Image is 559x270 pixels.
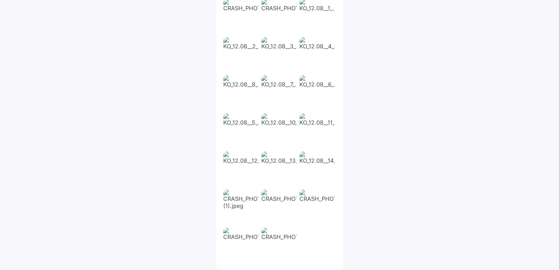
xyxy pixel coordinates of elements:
[261,151,297,187] img: KO_12.08__13_.jpeg
[299,75,335,110] img: KO_12.08__6_.jpeg
[261,228,297,263] img: CRASH_PHOTO__57_.jpeg
[261,37,297,72] img: KO_12.08__3_.jpeg
[223,151,259,187] img: KO_12.08__12_.jpeg
[223,190,259,225] img: CRASH_PHOTO__59_ (1).jpeg
[223,37,259,72] img: KO_12.08__2_.jpeg
[299,151,335,187] img: KO_12.08__14_.jpeg
[223,228,259,263] img: CRASH_PHOTO__59_.jpeg
[261,190,297,225] img: CRASH_PHOTO__55_.jpeg
[299,37,335,72] img: KO_12.08__4_.jpeg
[299,113,335,149] img: KO_12.08__11_.jpeg
[261,75,297,110] img: KO_12.08__7_.jpeg
[299,190,335,225] img: CRASH_PHOTO__54_.jpeg
[223,113,259,149] img: KO_12.08__5_.jpeg
[261,113,297,149] img: KO_12.08__10_.jpeg
[223,75,259,110] img: KO_12.08__8_.jpeg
